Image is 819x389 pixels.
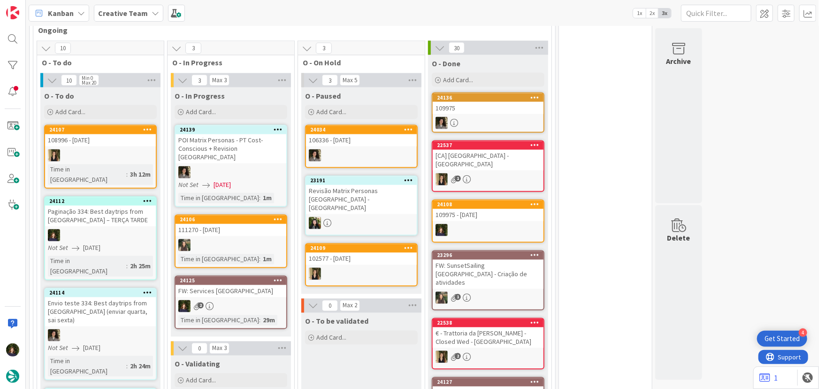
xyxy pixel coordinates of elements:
[176,300,286,312] div: MC
[45,289,156,327] div: 24114Envio teste 334: Best daytrips from [GEOGRAPHIC_DATA] (enviar quarta, sai sexta)
[48,8,74,19] span: Kanban
[45,149,156,162] div: SP
[45,126,156,134] div: 24107
[48,356,126,377] div: Time in [GEOGRAPHIC_DATA]
[20,1,43,13] span: Support
[180,278,286,284] div: 24125
[82,80,96,85] div: Max 20
[681,5,751,22] input: Quick Filter...
[61,75,77,86] span: 10
[310,178,417,184] div: 23191
[45,289,156,297] div: 24114
[48,164,126,185] div: Time in [GEOGRAPHIC_DATA]
[175,359,220,369] span: O - Validating
[198,303,204,309] span: 2
[658,8,671,18] span: 3x
[646,8,658,18] span: 2x
[432,59,460,68] span: O - Done
[455,294,461,300] span: 1
[49,127,156,133] div: 24107
[436,224,448,236] img: MC
[178,239,191,251] img: IG
[186,376,216,385] span: Add Card...
[82,76,93,80] div: Min 0
[45,206,156,226] div: Paginação 334: Best daytrips from [GEOGRAPHIC_DATA] – TERÇA TARDE
[45,134,156,147] div: 108996 - [DATE]
[306,217,417,229] div: BC
[176,166,286,179] div: MS
[126,170,128,180] span: :
[433,378,543,387] div: 24127
[305,91,341,101] span: O - Paused
[49,198,156,205] div: 24112
[185,43,201,54] span: 3
[6,6,19,19] img: Visit kanbanzone.com
[42,58,152,67] span: O - To do
[98,8,148,18] b: Creative Team
[260,193,274,203] div: 1m
[178,315,259,326] div: Time in [GEOGRAPHIC_DATA]
[48,344,68,352] i: Not Set
[306,177,417,185] div: 23191
[437,94,543,101] div: 24136
[433,201,543,221] div: 24108109975 - [DATE]
[306,244,417,253] div: 24109
[55,108,85,117] span: Add Card...
[306,268,417,280] div: SP
[303,58,413,67] span: O - On Hold
[45,126,156,147] div: 24107108996 - [DATE]
[433,251,543,289] div: 23296FW: SunsetSailing [GEOGRAPHIC_DATA] - Criação de atividades
[437,379,543,386] div: 24127
[55,43,71,54] span: 10
[259,193,260,203] span: :
[126,361,128,372] span: :
[306,149,417,162] div: MS
[128,170,153,180] div: 3h 12m
[316,43,332,54] span: 3
[48,329,60,342] img: MS
[433,102,543,114] div: 109975
[322,300,338,311] span: 0
[175,91,225,101] span: O - In Progress
[310,127,417,133] div: 24034
[214,180,231,190] span: [DATE]
[176,239,286,251] div: IG
[48,244,68,252] i: Not Set
[316,334,346,342] span: Add Card...
[128,261,153,272] div: 2h 25m
[433,292,543,304] div: IG
[309,149,321,162] img: MS
[180,127,286,133] div: 24139
[309,217,321,229] img: BC
[126,261,128,272] span: :
[437,142,543,149] div: 22537
[433,327,543,348] div: € - Trattoria da [PERSON_NAME] - Closed Wed - [GEOGRAPHIC_DATA]
[128,361,153,372] div: 2h 24m
[176,285,286,297] div: FW: Services [GEOGRAPHIC_DATA]
[260,315,277,326] div: 29m
[305,317,368,326] span: O - To be validated
[666,55,691,67] div: Archive
[433,251,543,260] div: 23296
[45,229,156,241] div: MC
[176,126,286,134] div: 24139
[667,233,690,244] div: Delete
[180,217,286,223] div: 24106
[437,320,543,327] div: 22538
[178,166,191,179] img: MS
[633,8,646,18] span: 1x
[45,197,156,206] div: 24112
[306,253,417,265] div: 102577 - [DATE]
[455,176,461,182] span: 1
[433,209,543,221] div: 109975 - [DATE]
[49,290,156,296] div: 24114
[433,260,543,289] div: FW: SunsetSailing [GEOGRAPHIC_DATA] - Criação de atividades
[178,254,259,265] div: Time in [GEOGRAPHIC_DATA]
[433,141,543,150] div: 22537
[436,292,448,304] img: IG
[309,268,321,280] img: SP
[45,329,156,342] div: MS
[765,334,800,343] div: Get Started
[306,126,417,147] div: 24034106336 - [DATE]
[436,117,448,129] img: MS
